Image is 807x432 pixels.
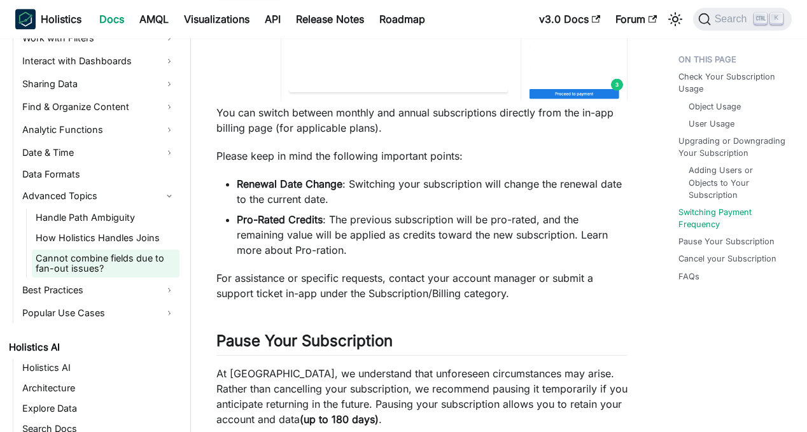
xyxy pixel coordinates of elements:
[176,9,257,29] a: Visualizations
[15,9,81,29] a: HolisticsHolistics
[288,9,372,29] a: Release Notes
[770,13,783,24] kbd: K
[18,186,179,206] a: Advanced Topics
[531,9,608,29] a: v3.0 Docs
[216,270,628,301] p: For assistance or specific requests, contact your account manager or submit a support ticket in-a...
[18,303,179,323] a: Popular Use Cases
[689,101,741,113] a: Object Usage
[18,120,179,140] a: Analytic Functions
[372,9,433,29] a: Roadmap
[18,280,179,300] a: Best Practices
[18,143,179,163] a: Date & Time
[237,212,628,258] li: : The previous subscription will be pro-rated, and the remaining value will be applied as credits...
[689,164,782,201] a: Adding Users or Objects to Your Subscription
[608,9,664,29] a: Forum
[237,213,323,226] strong: Pro-Rated Credits
[32,209,179,226] a: Handle Path Ambiguity
[665,9,685,29] button: Switch between dark and light mode (currently light mode)
[216,148,628,164] p: Please keep in mind the following important points:
[18,165,179,183] a: Data Formats
[216,366,628,427] p: At [GEOGRAPHIC_DATA], we understand that unforeseen circumstances may arise. Rather than cancelli...
[678,71,787,95] a: Check Your Subscription Usage
[711,13,755,25] span: Search
[300,413,379,426] strong: (up to 180 days)
[92,9,132,29] a: Docs
[15,9,36,29] img: Holistics
[678,253,776,265] a: Cancel your Subscription
[5,338,179,356] a: Holistics AI
[237,178,342,190] strong: Renewal Date Change
[689,118,734,130] a: User Usage
[257,9,288,29] a: API
[678,206,787,230] a: Switching Payment Frequency
[18,400,179,417] a: Explore Data
[237,176,628,207] li: : Switching your subscription will change the renewal date to the current date.
[32,249,179,277] a: Cannot combine fields due to fan-out issues?
[132,9,176,29] a: AMQL
[678,135,787,159] a: Upgrading or Downgrading Your Subscription
[678,270,699,282] a: FAQs
[678,235,775,247] a: Pause Your Subscription
[18,28,179,48] a: Work with Filters
[18,51,179,71] a: Interact with Dashboards
[18,379,179,397] a: Architecture
[18,359,179,377] a: Holistics AI
[32,229,179,247] a: How Holistics Handles Joins
[693,8,792,31] button: Search (Ctrl+K)
[18,97,179,117] a: Find & Organize Content
[216,331,628,356] h2: Pause Your Subscription
[18,74,179,94] a: Sharing Data
[41,11,81,27] b: Holistics
[216,105,628,136] p: You can switch between monthly and annual subscriptions directly from the in-app billing page (fo...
